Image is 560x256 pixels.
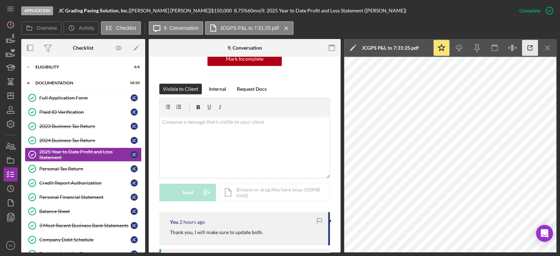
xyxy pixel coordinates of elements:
a: Company Debt ScheduleJC [25,233,142,247]
div: J C [131,137,138,144]
a: 3 Most Recent Business Bank StatementsJC [25,218,142,233]
div: Company Debt Schedule [39,237,131,243]
span: $150,000 [211,7,232,13]
a: 2023 Business Tax ReturnJC [25,119,142,133]
button: JCGPS P&L to 7:31:25.pdf [205,21,293,35]
div: J C [131,194,138,201]
a: Full Application FormJC [25,91,142,105]
button: YA [4,238,18,252]
button: Activity [63,21,99,35]
div: Checklist [73,45,93,51]
label: JCGPS P&L to 7:31:25.pdf [220,25,279,31]
div: J C [131,94,138,101]
div: | [59,8,130,13]
div: Credit Report Authorization [39,180,131,186]
button: Request Docs [233,84,270,94]
div: Request Docs [237,84,267,94]
div: Send [182,184,193,201]
button: Complete [512,4,556,18]
label: 9. Conversation [164,25,199,31]
div: Plaid ID Verification [39,109,131,115]
a: Personal Financial StatementJC [25,190,142,204]
div: J C [131,236,138,243]
a: Personal Tax ReturnJC [25,162,142,176]
div: J C [131,151,138,158]
div: Personal Financial Statement [39,194,131,200]
p: Thank you, I will make sure to update both. [170,228,263,236]
div: J C [131,165,138,172]
div: [PERSON_NAME] [PERSON_NAME] | [130,8,211,13]
button: 9. Conversation [149,21,203,35]
a: 2025 Year to Date Profit and Loss StatementJC [25,148,142,162]
div: 2025 Year to Date Profit and Loss Statement [39,149,131,160]
label: Checklist [116,25,136,31]
text: YA [8,244,13,247]
div: Complete [519,4,541,18]
div: Balance Sheet [39,208,131,214]
div: 2023 Business Tax Return [39,123,131,129]
div: J C [131,179,138,187]
button: Checklist [101,21,141,35]
div: J C [131,123,138,130]
div: Full Application Form [39,95,131,101]
div: You [170,219,178,225]
div: 18 / 20 [127,81,140,85]
a: Credit Report AuthorizationJC [25,176,142,190]
div: Eligibility [35,65,122,69]
div: J C [131,222,138,229]
button: Send [159,184,216,201]
div: Application [21,6,53,15]
label: Activity [79,25,94,31]
div: Visible to Client [163,84,198,94]
div: Internal [209,84,226,94]
div: Personal Tax Return [39,166,131,172]
button: Mark Incomplete [207,52,282,66]
button: Visible to Client [159,84,202,94]
div: JCGPS P&L to 7:31:25.pdf [362,45,419,51]
div: | 9. 2025 Year to Date Profit and Loss Statement ([PERSON_NAME]) [260,8,406,13]
button: Overview [21,21,62,35]
div: Open Intercom Messenger [536,225,553,242]
div: Documentation [35,81,122,85]
a: Balance SheetJC [25,204,142,218]
a: Plaid ID VerificationJC [25,105,142,119]
div: J C [131,108,138,116]
a: 2024 Business Tax ReturnJC [25,133,142,148]
div: 2024 Business Tax Return [39,138,131,143]
label: Overview [36,25,57,31]
div: J C [131,208,138,215]
div: 60 mo [247,8,260,13]
div: 6 / 6 [127,65,140,69]
div: 8.75 % [234,8,247,13]
b: JC Grading Paving Solution, Inc. [59,7,128,13]
div: 3 Most Recent Business Bank Statements [39,223,131,228]
button: Internal [205,84,230,94]
div: 9. Conversation [228,45,262,51]
time: 2025-09-04 16:42 [179,219,205,225]
div: Mark Incomplete [226,52,263,66]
